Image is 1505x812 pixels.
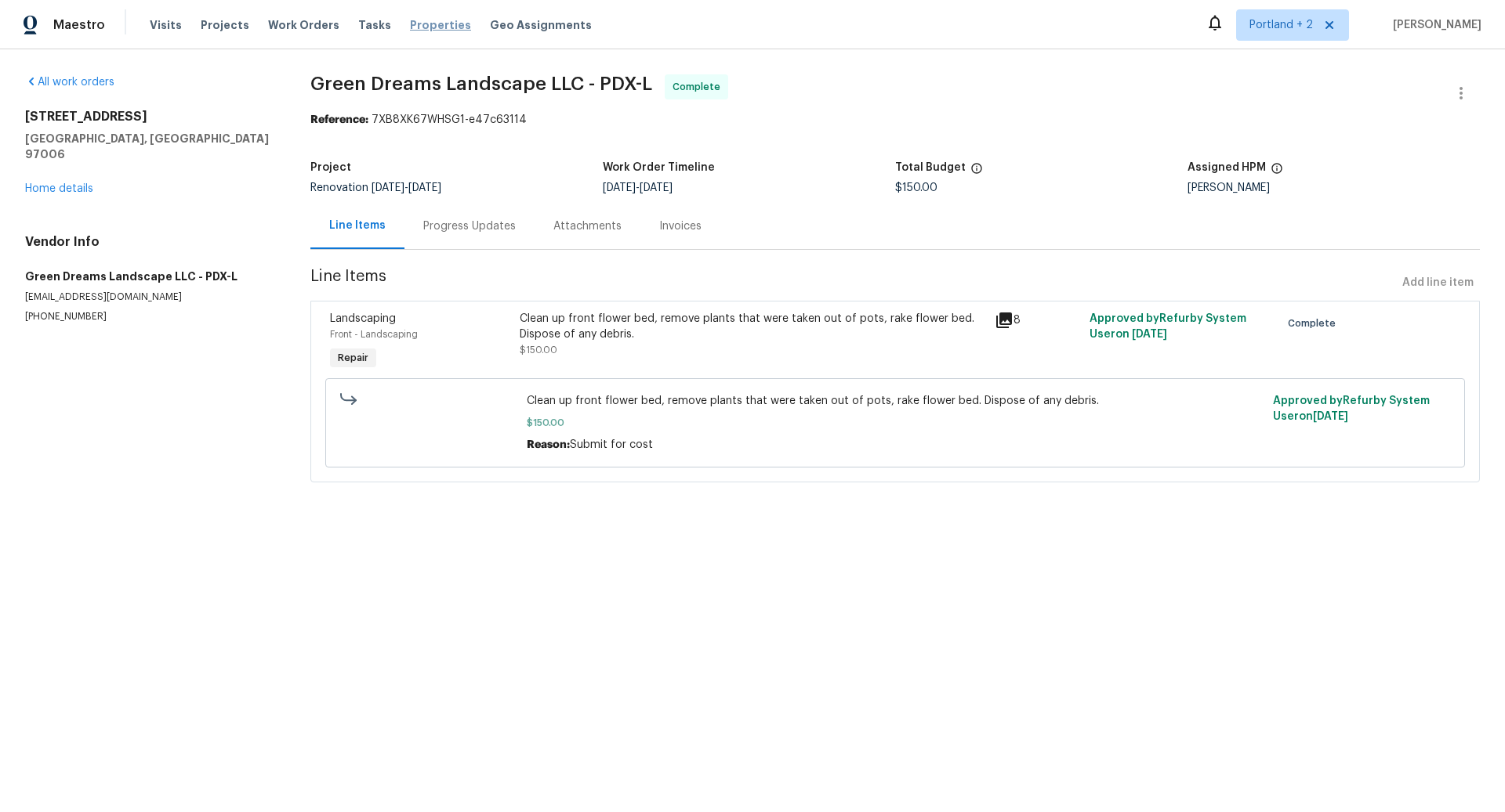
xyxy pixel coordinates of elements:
div: Line Items [329,218,386,233]
span: Approved by Refurby System User on [1273,395,1430,422]
div: [PERSON_NAME] [1188,182,1480,193]
div: Invoices [659,218,702,234]
span: Approved by Refurby System User on [1090,313,1246,340]
span: [PERSON_NAME] [1387,17,1481,33]
span: Complete [1288,316,1342,331]
span: $150.00 [527,415,1264,431]
b: Reference: [310,114,368,125]
span: Landscaping [330,313,396,324]
h5: Work Order Timeline [603,162,715,173]
span: Front - Landscaping [330,330,418,339]
span: The total cost of line items that have been proposed by Opendoor. This sum includes line items th... [970,162,983,182]
p: [PHONE_NUMBER] [25,310,273,323]
span: Projects [201,17,249,33]
span: Complete [673,79,727,95]
span: $150.00 [895,182,937,193]
a: All work orders [25,77,114,88]
div: Progress Updates [423,218,516,234]
span: Clean up front flower bed, remove plants that were taken out of pots, rake flower bed. Dispose of... [527,393,1264,409]
h5: [GEOGRAPHIC_DATA], [GEOGRAPHIC_DATA] 97006 [25,131,273,162]
span: Repair [332,350,375,366]
span: [DATE] [1313,411,1348,422]
span: Submit for cost [570,439,653,450]
h4: Vendor Info [25,234,273,250]
span: Maestro [53,17,105,33]
h5: Assigned HPM [1188,162,1266,173]
h5: Total Budget [895,162,966,173]
div: Attachments [553,218,622,234]
span: Geo Assignments [490,17,592,33]
h5: Project [310,162,351,173]
span: [DATE] [1132,329,1167,340]
span: - [603,182,673,193]
span: Work Orders [268,17,339,33]
h5: Green Dreams Landscape LLC - PDX-L [25,269,273,284]
span: - [372,182,441,193]
span: Line Items [310,269,1396,298]
div: 8 [995,311,1080,330]
span: [DATE] [640,182,673,193]
h2: [STREET_ADDRESS] [25,109,273,125]
span: Portland + 2 [1249,17,1313,33]
div: 7XB8XK67WHSG1-e47c63114 [310,112,1480,128]
span: Renovation [310,182,441,193]
span: $150.00 [520,345,557,355]
span: Tasks [358,20,391,31]
span: The hpm assigned to this work order. [1271,162,1283,182]
span: [DATE] [603,182,636,193]
p: [EMAIL_ADDRESS][DOMAIN_NAME] [25,291,273,304]
span: Properties [410,17,471,33]
span: Green Dreams Landscape LLC - PDX-L [310,74,652,93]
span: [DATE] [372,182,404,193]
div: Clean up front flower bed, remove plants that were taken out of pots, rake flower bed. Dispose of... [520,311,985,342]
span: Reason: [527,439,570,450]
a: Home details [25,183,93,194]
span: [DATE] [408,182,441,193]
span: Visits [150,17,182,33]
